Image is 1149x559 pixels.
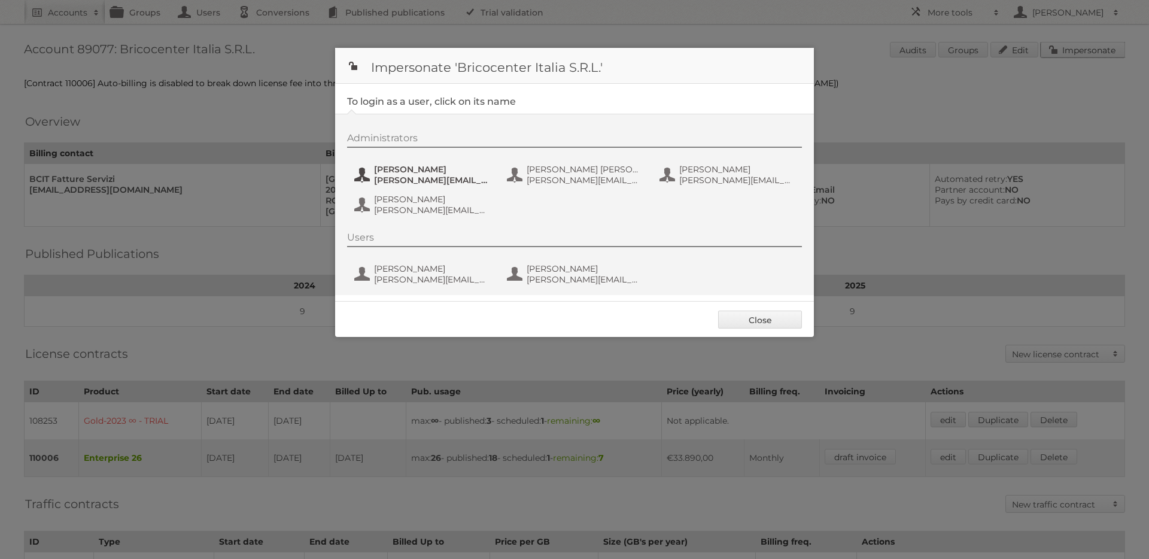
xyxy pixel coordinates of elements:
[374,175,490,186] span: [PERSON_NAME][EMAIL_ADDRESS][DOMAIN_NAME]
[374,205,490,215] span: [PERSON_NAME][EMAIL_ADDRESS][DOMAIN_NAME]
[506,163,646,187] button: [PERSON_NAME] [PERSON_NAME] GI DELEFORGE [PERSON_NAME][EMAIL_ADDRESS][DOMAIN_NAME]
[527,263,643,274] span: [PERSON_NAME]
[374,194,490,205] span: [PERSON_NAME]
[347,232,802,247] div: Users
[353,262,494,286] button: [PERSON_NAME] [PERSON_NAME][EMAIL_ADDRESS][PERSON_NAME][DOMAIN_NAME]
[374,164,490,175] span: [PERSON_NAME]
[527,175,643,186] span: [PERSON_NAME][EMAIL_ADDRESS][DOMAIN_NAME]
[718,311,802,329] a: Close
[679,164,795,175] span: [PERSON_NAME]
[527,164,643,175] span: [PERSON_NAME] [PERSON_NAME] GI DELEFORGE
[353,193,494,217] button: [PERSON_NAME] [PERSON_NAME][EMAIL_ADDRESS][DOMAIN_NAME]
[374,263,490,274] span: [PERSON_NAME]
[347,132,802,148] div: Administrators
[658,163,799,187] button: [PERSON_NAME] [PERSON_NAME][EMAIL_ADDRESS][PERSON_NAME][DOMAIN_NAME]
[374,274,490,285] span: [PERSON_NAME][EMAIL_ADDRESS][PERSON_NAME][DOMAIN_NAME]
[353,163,494,187] button: [PERSON_NAME] [PERSON_NAME][EMAIL_ADDRESS][DOMAIN_NAME]
[335,48,814,84] h1: Impersonate 'Bricocenter Italia S.R.L.'
[506,262,646,286] button: [PERSON_NAME] [PERSON_NAME][EMAIL_ADDRESS][PERSON_NAME][DOMAIN_NAME]
[679,175,795,186] span: [PERSON_NAME][EMAIL_ADDRESS][PERSON_NAME][DOMAIN_NAME]
[527,274,643,285] span: [PERSON_NAME][EMAIL_ADDRESS][PERSON_NAME][DOMAIN_NAME]
[347,96,516,107] legend: To login as a user, click on its name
